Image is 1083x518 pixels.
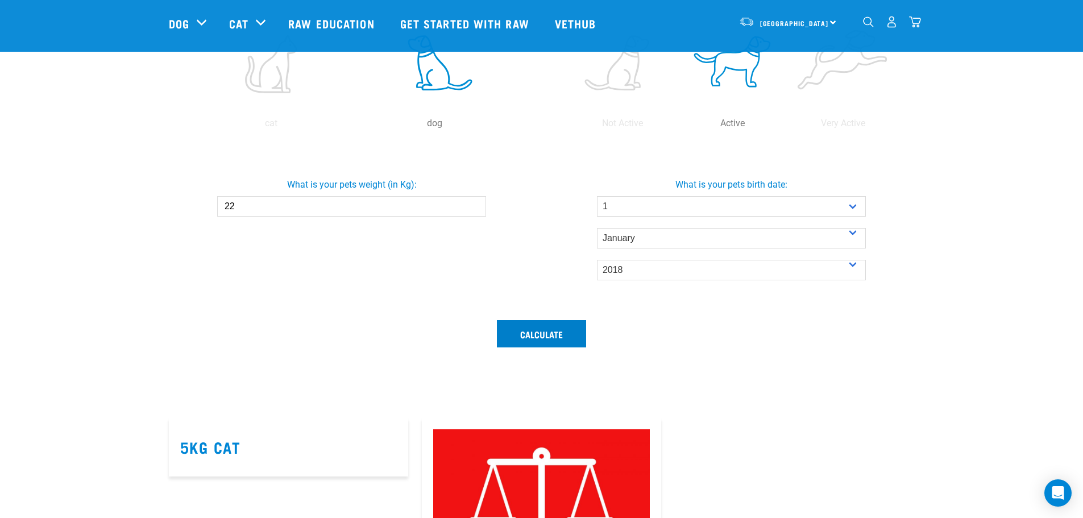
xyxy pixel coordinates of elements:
[169,15,189,32] a: Dog
[389,1,543,46] a: Get started with Raw
[355,117,514,130] p: dog
[192,117,351,130] p: cat
[739,16,754,27] img: van-moving.png
[863,16,874,27] img: home-icon-1@2x.png
[160,178,544,192] label: What is your pets weight (in Kg):
[497,320,586,347] button: Calculate
[680,117,786,130] p: Active
[277,1,388,46] a: Raw Education
[570,117,675,130] p: Not Active
[543,1,611,46] a: Vethub
[886,16,898,28] img: user.png
[540,178,924,192] label: What is your pets birth date:
[180,442,241,451] a: 5kg Cat
[790,117,896,130] p: Very Active
[1044,479,1072,507] div: Open Intercom Messenger
[760,21,829,25] span: [GEOGRAPHIC_DATA]
[909,16,921,28] img: home-icon@2x.png
[229,15,248,32] a: Cat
